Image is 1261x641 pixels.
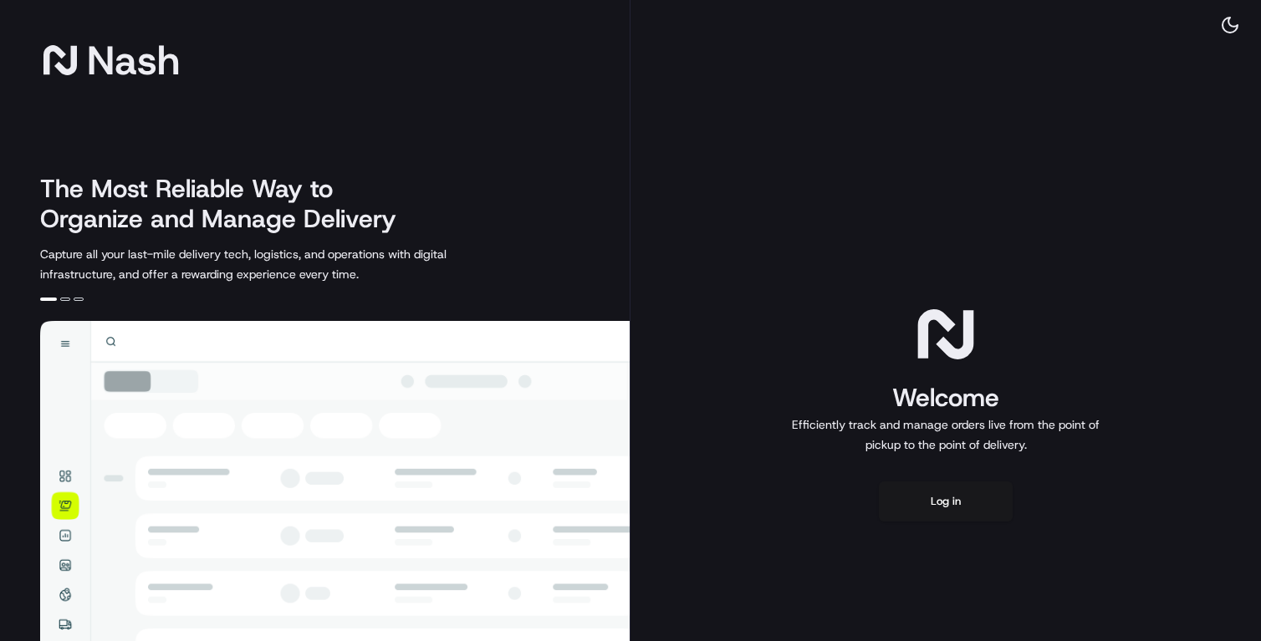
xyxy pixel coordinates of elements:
[879,481,1013,521] button: Log in
[40,174,415,234] h2: The Most Reliable Way to Organize and Manage Delivery
[785,381,1106,415] h1: Welcome
[785,415,1106,455] p: Efficiently track and manage orders live from the point of pickup to the point of delivery.
[87,43,180,77] span: Nash
[40,244,522,284] p: Capture all your last-mile delivery tech, logistics, and operations with digital infrastructure, ...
